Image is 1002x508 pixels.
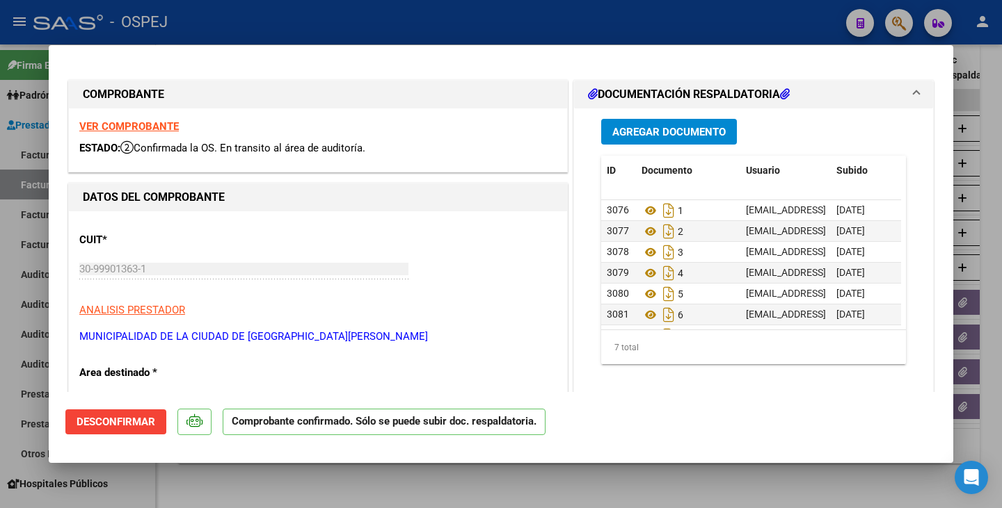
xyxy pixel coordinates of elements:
[836,246,865,257] span: [DATE]
[83,88,164,101] strong: COMPROBANTE
[746,309,982,320] span: [EMAIL_ADDRESS][DOMAIN_NAME] - [PERSON_NAME]
[574,108,933,397] div: DOCUMENTACIÓN RESPALDATORIA
[607,267,629,278] span: 3079
[642,205,683,216] span: 1
[642,288,683,300] span: 5
[607,165,616,176] span: ID
[65,409,166,434] button: Desconfirmar
[79,304,185,316] span: ANALISIS PRESTADOR
[120,142,365,154] span: Confirmada la OS. En transito al área de auditoría.
[831,156,900,186] datatable-header-cell: Subido
[607,246,629,257] span: 3078
[79,142,120,154] span: ESTADO:
[836,225,865,236] span: [DATE]
[660,241,678,263] i: Descargar documento
[660,304,678,326] i: Descargar documento
[607,204,629,215] span: 3076
[607,225,629,236] span: 3077
[79,232,223,248] p: CUIT
[83,190,225,204] strong: DATOS DEL COMPROBANTE
[642,268,683,279] span: 4
[642,226,683,237] span: 2
[612,126,726,138] span: Agregar Documento
[836,288,865,299] span: [DATE]
[79,365,223,381] p: Area destinado *
[642,165,692,176] span: Documento
[642,309,683,320] span: 6
[607,309,629,320] span: 3081
[660,220,678,243] i: Descargar documento
[955,461,988,494] div: Open Intercom Messenger
[607,288,629,299] span: 3080
[746,267,982,278] span: [EMAIL_ADDRESS][DOMAIN_NAME] - [PERSON_NAME]
[642,247,683,258] span: 3
[79,329,557,345] p: MUNICIPALIDAD DE LA CIUDAD DE [GEOGRAPHIC_DATA][PERSON_NAME]
[79,120,179,133] a: VER COMPROBANTE
[660,262,678,284] i: Descargar documento
[746,165,780,176] span: Usuario
[601,156,636,186] datatable-header-cell: ID
[588,86,790,103] h1: DOCUMENTACIÓN RESPALDATORIA
[601,330,906,365] div: 7 total
[746,204,982,215] span: [EMAIL_ADDRESS][DOMAIN_NAME] - [PERSON_NAME]
[836,309,865,320] span: [DATE]
[660,199,678,222] i: Descargar documento
[223,409,546,436] p: Comprobante confirmado. Sólo se puede subir doc. respaldatoria.
[636,156,740,186] datatable-header-cell: Documento
[601,119,737,145] button: Agregar Documento
[836,267,865,278] span: [DATE]
[746,288,982,299] span: [EMAIL_ADDRESS][DOMAIN_NAME] - [PERSON_NAME]
[836,204,865,215] span: [DATE]
[746,225,982,236] span: [EMAIL_ADDRESS][DOMAIN_NAME] - [PERSON_NAME]
[740,156,831,186] datatable-header-cell: Usuario
[77,416,155,428] span: Desconfirmar
[574,81,933,108] mat-expansion-panel-header: DOCUMENTACIÓN RESPALDATORIA
[900,156,970,186] datatable-header-cell: Acción
[746,246,982,257] span: [EMAIL_ADDRESS][DOMAIN_NAME] - [PERSON_NAME]
[660,283,678,305] i: Descargar documento
[836,165,868,176] span: Subido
